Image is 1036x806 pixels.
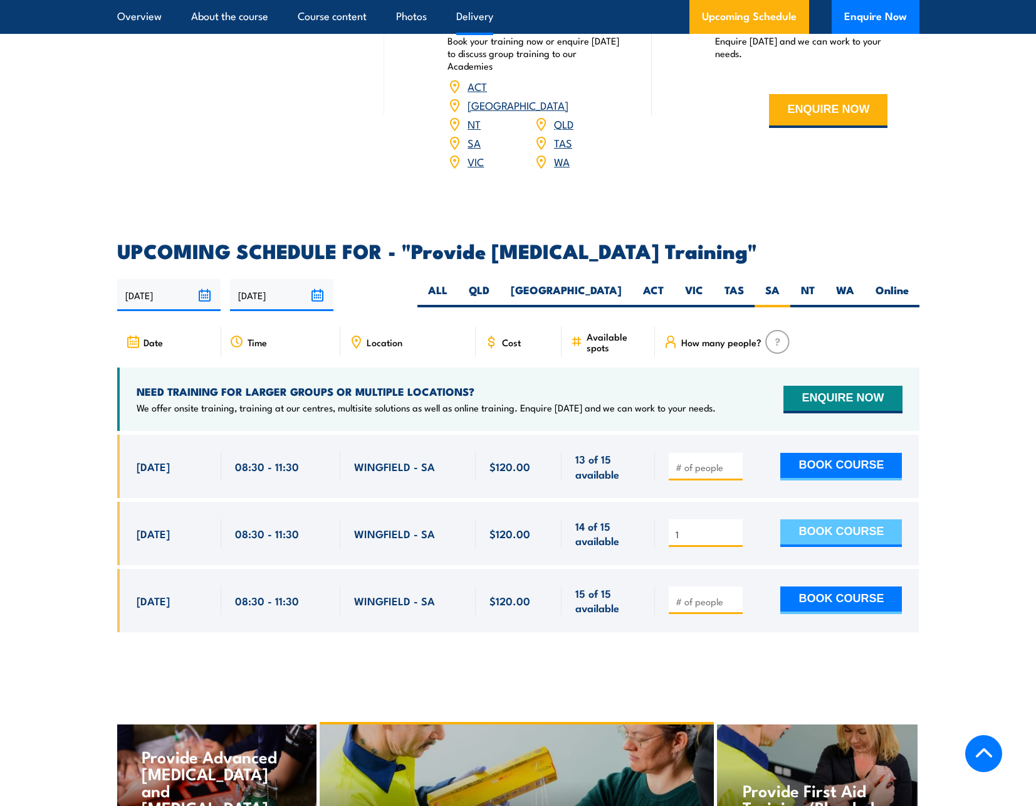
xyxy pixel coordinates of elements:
[780,453,902,480] button: BOOK COURSE
[587,331,646,353] span: Available spots
[783,386,902,413] button: ENQUIRE NOW
[769,94,887,128] button: ENQUIRE NOW
[235,459,299,474] span: 08:30 - 11:30
[676,461,738,474] input: # of people
[137,384,716,398] h4: NEED TRAINING FOR LARGER GROUPS OR MULTIPLE LOCATIONS?
[681,337,761,347] span: How many people?
[676,528,738,541] input: # of people
[235,526,299,541] span: 08:30 - 11:30
[137,593,170,608] span: [DATE]
[137,459,170,474] span: [DATE]
[468,154,484,169] a: VIC
[865,283,919,307] label: Online
[137,526,170,541] span: [DATE]
[248,337,267,347] span: Time
[575,452,641,481] span: 13 of 15 available
[554,116,573,131] a: QLD
[790,283,825,307] label: NT
[780,586,902,614] button: BOOK COURSE
[458,283,500,307] label: QLD
[780,519,902,547] button: BOOK COURSE
[235,593,299,608] span: 08:30 - 11:30
[354,593,435,608] span: WINGFIELD - SA
[117,241,919,259] h2: UPCOMING SCHEDULE FOR - "Provide [MEDICAL_DATA] Training"
[825,283,865,307] label: WA
[755,283,790,307] label: SA
[417,283,458,307] label: ALL
[502,337,521,347] span: Cost
[575,519,641,548] span: 14 of 15 available
[674,283,714,307] label: VIC
[575,586,641,615] span: 15 of 15 available
[714,283,755,307] label: TAS
[468,97,568,112] a: [GEOGRAPHIC_DATA]
[367,337,402,347] span: Location
[144,337,163,347] span: Date
[489,459,530,474] span: $120.00
[468,78,487,93] a: ACT
[468,135,481,150] a: SA
[489,526,530,541] span: $120.00
[676,595,738,608] input: # of people
[354,526,435,541] span: WINGFIELD - SA
[117,279,221,311] input: From date
[354,459,435,474] span: WINGFIELD - SA
[554,154,570,169] a: WA
[489,593,530,608] span: $120.00
[137,401,716,414] p: We offer onsite training, training at our centres, multisite solutions as well as online training...
[632,283,674,307] label: ACT
[468,116,481,131] a: NT
[715,34,888,60] p: Enquire [DATE] and we can work to your needs.
[447,34,620,72] p: Book your training now or enquire [DATE] to discuss group training to our Academies
[554,135,572,150] a: TAS
[500,283,632,307] label: [GEOGRAPHIC_DATA]
[230,279,333,311] input: To date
